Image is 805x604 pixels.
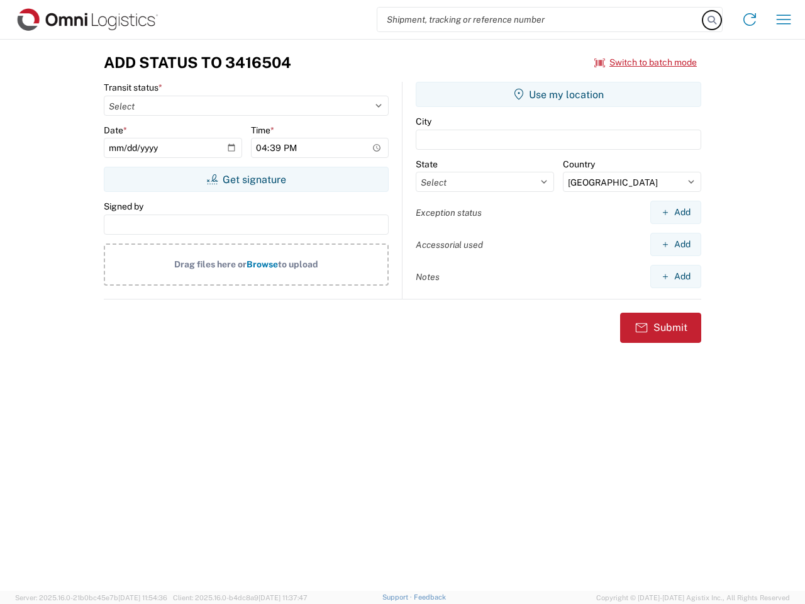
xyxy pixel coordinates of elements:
span: Drag files here or [174,259,247,269]
button: Get signature [104,167,389,192]
span: [DATE] 11:54:36 [118,594,167,601]
span: Copyright © [DATE]-[DATE] Agistix Inc., All Rights Reserved [596,592,790,603]
button: Add [650,265,701,288]
span: Client: 2025.16.0-b4dc8a9 [173,594,308,601]
h3: Add Status to 3416504 [104,53,291,72]
button: Add [650,233,701,256]
label: Time [251,125,274,136]
span: Server: 2025.16.0-21b0bc45e7b [15,594,167,601]
label: Transit status [104,82,162,93]
button: Switch to batch mode [594,52,697,73]
label: Signed by [104,201,143,212]
input: Shipment, tracking or reference number [377,8,703,31]
button: Submit [620,313,701,343]
label: Country [563,159,595,170]
label: Exception status [416,207,482,218]
label: Accessorial used [416,239,483,250]
a: Feedback [414,593,446,601]
a: Support [382,593,414,601]
button: Add [650,201,701,224]
label: Notes [416,271,440,282]
span: Browse [247,259,278,269]
span: [DATE] 11:37:47 [258,594,308,601]
label: State [416,159,438,170]
span: to upload [278,259,318,269]
button: Use my location [416,82,701,107]
label: City [416,116,431,127]
label: Date [104,125,127,136]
